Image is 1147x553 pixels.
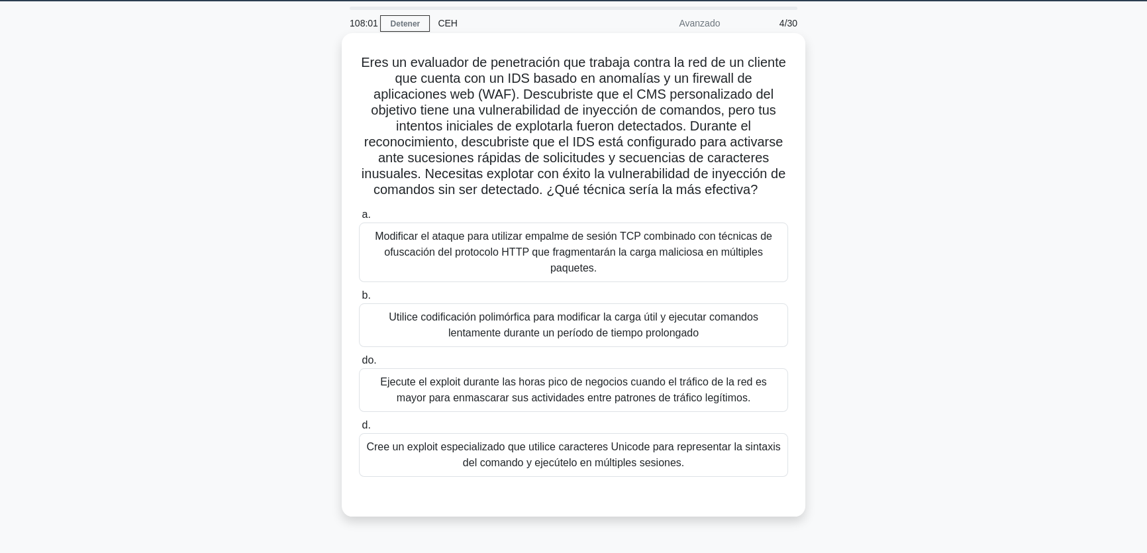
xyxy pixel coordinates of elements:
[362,419,370,430] font: d.
[362,354,376,366] font: do.
[362,209,370,220] font: a.
[389,311,758,338] font: Utilice codificación polimórfica para modificar la carga útil y ejecutar comandos lentamente dura...
[366,441,780,468] font: Cree un exploit especializado que utilice caracteres Unicode para representar la sintaxis del com...
[679,18,720,28] font: Avanzado
[380,15,430,32] a: Detener
[380,376,766,403] font: Ejecute el exploit durante las horas pico de negocios cuando el tráfico de la red es mayor para e...
[362,289,370,301] font: b.
[438,18,458,28] font: CEH
[779,18,797,28] font: 4/30
[350,18,378,28] font: 108:01
[390,19,420,28] font: Detener
[375,230,772,274] font: Modificar el ataque para utilizar empalme de sesión TCP combinado con técnicas de ofuscación del ...
[361,55,786,197] font: Eres un evaluador de penetración que trabaja contra la red de un cliente que cuenta con un IDS ba...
